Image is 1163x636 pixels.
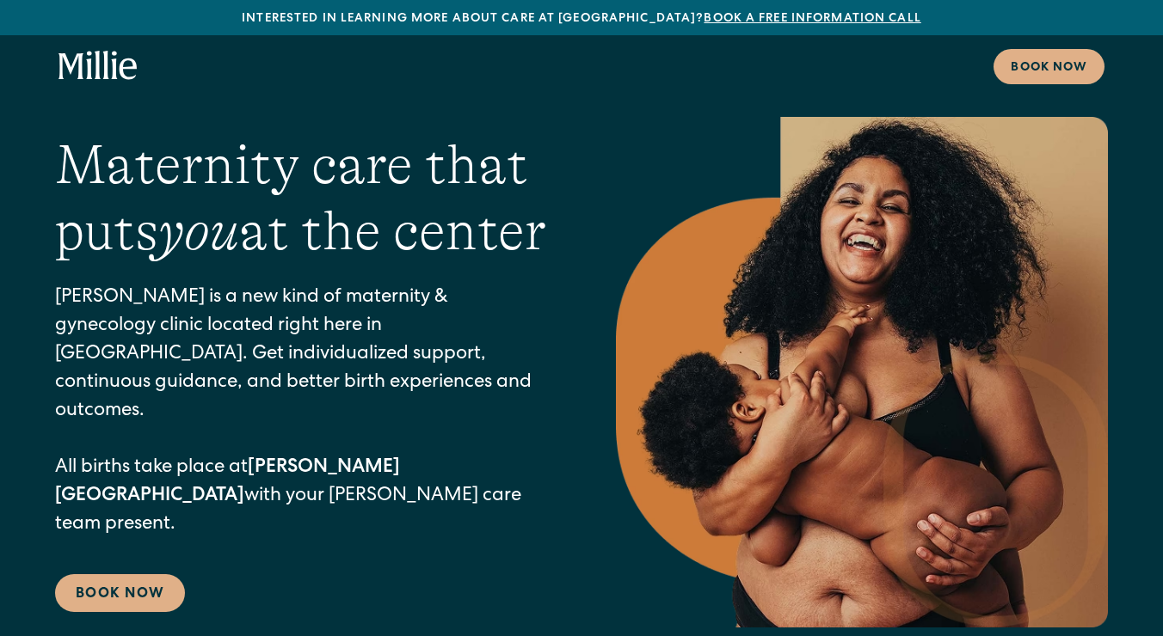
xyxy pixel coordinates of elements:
em: you [158,200,239,262]
h1: Maternity care that puts at the center [55,132,547,265]
a: Book Now [55,574,185,612]
img: Smiling mother with her baby in arms, celebrating body positivity and the nurturing bond of postp... [616,117,1108,627]
a: Book a free information call [704,13,920,25]
a: Book now [994,49,1105,84]
p: [PERSON_NAME] is a new kind of maternity & gynecology clinic located right here in [GEOGRAPHIC_DA... [55,284,547,540]
div: Book now [1011,59,1087,77]
a: home [58,51,138,82]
